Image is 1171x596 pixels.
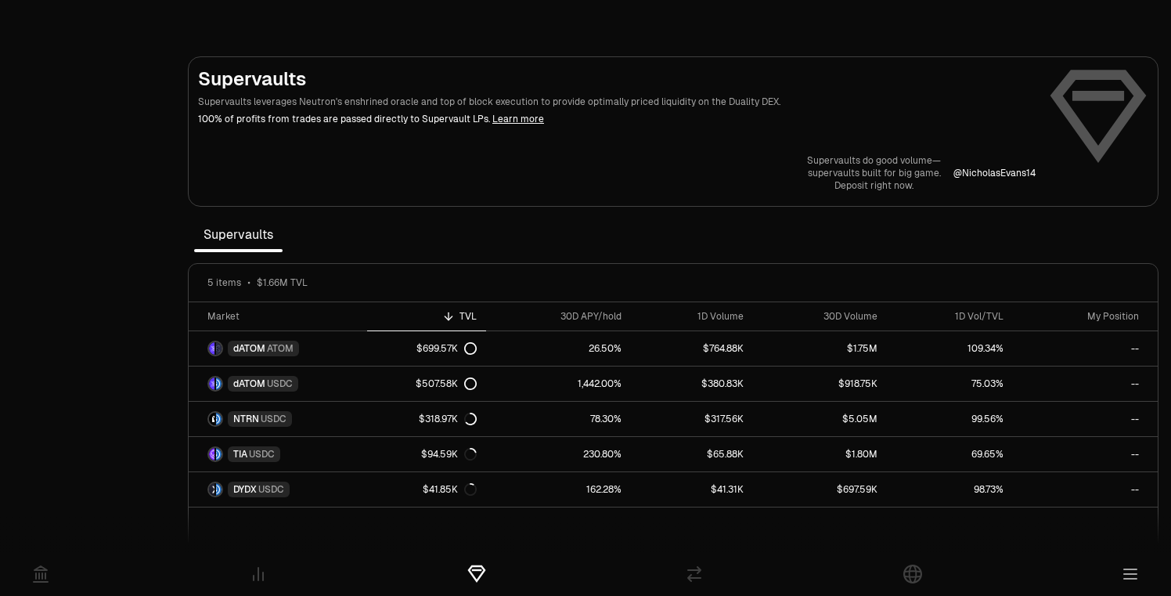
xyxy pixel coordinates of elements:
[189,331,367,366] a: dATOM LogoATOM LogodATOMATOM
[753,402,887,436] a: $5.05M
[753,472,887,507] a: $697.59K
[216,413,222,425] img: USDC Logo
[189,367,367,401] a: dATOM LogoUSDC LogodATOMUSDC
[194,219,283,251] span: Supervaults
[257,276,308,289] span: $1.66M TVL
[753,331,887,366] a: $1.75M
[209,483,214,496] img: DYDX Logo
[233,483,257,496] span: DYDX
[631,472,753,507] a: $41.31K
[216,483,222,496] img: USDC Logo
[486,331,631,366] a: 26.50%
[419,413,477,425] div: $318.97K
[807,179,941,192] p: Deposit right now.
[207,310,358,323] div: Market
[233,413,259,425] span: NTRN
[753,437,887,471] a: $1.80M
[887,402,1013,436] a: 99.56%
[640,310,744,323] div: 1D Volume
[1013,367,1158,401] a: --
[216,377,222,390] img: USDC Logo
[896,310,1003,323] div: 1D Vol/TVL
[1013,472,1158,507] a: --
[367,472,486,507] a: $41.85K
[631,437,753,471] a: $65.88K
[233,377,265,390] span: dATOM
[631,331,753,366] a: $764.88K
[887,437,1013,471] a: 69.65%
[233,342,265,355] span: dATOM
[953,167,1036,179] p: @ NicholasEvans14
[486,367,631,401] a: 1,442.00%
[1013,331,1158,366] a: --
[189,437,367,471] a: TIA LogoUSDC LogoTIAUSDC
[753,367,887,401] a: $918.75K
[216,448,222,461] img: USDC Logo
[198,112,1036,126] p: 100% of profits from trades are passed directly to Supervault LPs.
[249,448,275,461] span: USDC
[367,367,486,401] a: $507.58K
[377,310,477,323] div: TVL
[887,472,1013,507] a: 98.73%
[198,67,1036,92] h2: Supervaults
[423,483,477,496] div: $41.85K
[807,154,941,167] p: Supervaults do good volume—
[258,483,284,496] span: USDC
[267,342,294,355] span: ATOM
[367,402,486,436] a: $318.97K
[209,342,214,355] img: dATOM Logo
[367,331,486,366] a: $699.57K
[631,367,753,401] a: $380.83K
[887,331,1013,366] a: 109.34%
[233,448,247,461] span: TIA
[807,154,941,192] a: Supervaults do good volume—supervaults built for big game.Deposit right now.
[953,167,1036,179] a: @NicholasEvans14
[421,448,477,461] div: $94.59K
[209,413,214,425] img: NTRN Logo
[209,377,214,390] img: dATOM Logo
[198,95,1036,109] p: Supervaults leverages Neutron's enshrined oracle and top of block execution to provide optimally ...
[261,413,286,425] span: USDC
[492,113,544,125] a: Learn more
[1022,310,1139,323] div: My Position
[807,167,941,179] p: supervaults built for big game.
[416,342,477,355] div: $699.57K
[209,448,214,461] img: TIA Logo
[1013,437,1158,471] a: --
[367,437,486,471] a: $94.59K
[1013,402,1158,436] a: --
[762,310,877,323] div: 30D Volume
[189,472,367,507] a: DYDX LogoUSDC LogoDYDXUSDC
[631,402,753,436] a: $317.56K
[189,402,367,436] a: NTRN LogoUSDC LogoNTRNUSDC
[486,472,631,507] a: 162.28%
[416,377,477,390] div: $507.58K
[486,437,631,471] a: 230.80%
[887,367,1013,401] a: 75.03%
[486,402,631,436] a: 78.30%
[267,377,293,390] span: USDC
[216,342,222,355] img: ATOM Logo
[495,310,622,323] div: 30D APY/hold
[207,276,241,289] span: 5 items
